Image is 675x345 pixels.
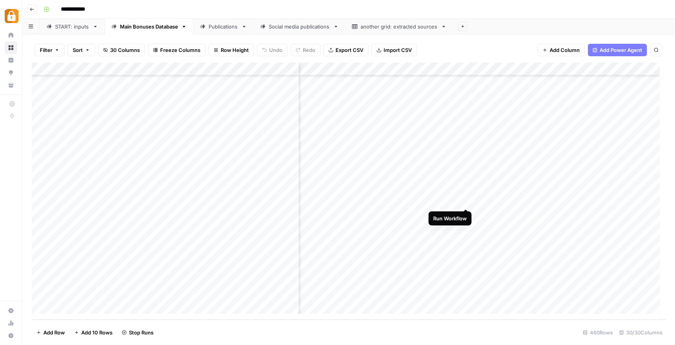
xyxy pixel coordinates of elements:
a: START: inputs [40,19,105,34]
span: Import CSV [384,46,412,54]
button: Export CSV [323,44,368,56]
button: Add Row [32,326,70,339]
button: Row Height [209,44,254,56]
button: Add Power Agent [588,44,647,56]
button: Filter [35,44,64,56]
div: Social media publications [269,23,330,30]
span: Freeze Columns [160,46,200,54]
a: Usage [5,317,17,329]
div: 460 Rows [580,326,616,339]
span: Sort [73,46,83,54]
div: Run Workflow [433,215,467,222]
span: Add Column [550,46,580,54]
span: Row Height [221,46,249,54]
button: Sort [68,44,95,56]
button: Workspace: Adzz [5,6,17,26]
button: Add Column [537,44,585,56]
a: Publications [193,19,254,34]
button: 30 Columns [98,44,145,56]
span: Stop Runs [129,329,154,336]
button: Redo [291,44,320,56]
button: Help + Support [5,329,17,342]
button: Undo [257,44,287,56]
button: Stop Runs [117,326,158,339]
div: START: inputs [55,23,89,30]
a: Browse [5,41,17,54]
a: Insights [5,54,17,66]
a: another grid: extracted sources [345,19,453,34]
button: Import CSV [371,44,417,56]
a: Your Data [5,79,17,91]
span: 30 Columns [110,46,140,54]
button: Add 10 Rows [70,326,117,339]
a: Opportunities [5,66,17,79]
span: Add Row [43,329,65,336]
span: Export CSV [336,46,363,54]
span: Add Power Agent [600,46,642,54]
div: another grid: extracted sources [361,23,438,30]
span: Add 10 Rows [81,329,112,336]
img: Adzz Logo [5,9,19,23]
button: Freeze Columns [148,44,205,56]
a: Main Bonuses Database [105,19,193,34]
span: Undo [269,46,282,54]
div: 30/30 Columns [616,326,666,339]
div: Publications [209,23,238,30]
a: Settings [5,304,17,317]
a: Social media publications [254,19,345,34]
div: Main Bonuses Database [120,23,178,30]
span: Redo [303,46,315,54]
span: Filter [40,46,52,54]
a: Home [5,29,17,41]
